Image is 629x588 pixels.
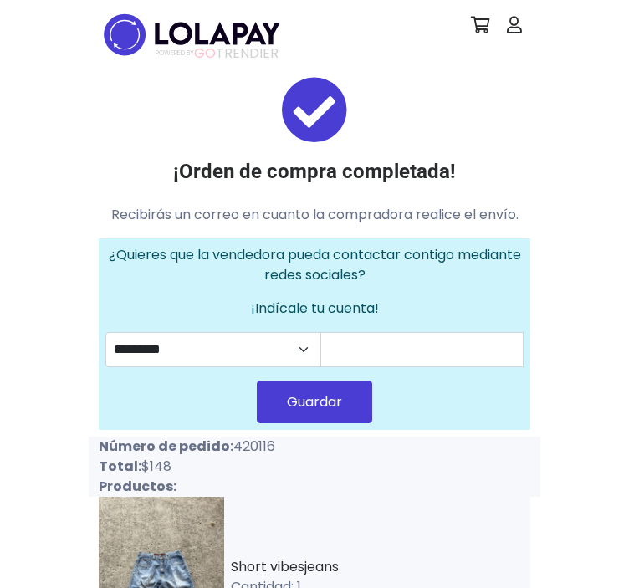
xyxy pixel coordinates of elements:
[99,205,530,225] p: Recibirás un correo en cuanto la compradora realice el envío.
[99,477,176,496] strong: Productos:
[231,557,339,576] a: Short vibesjeans
[105,299,524,319] p: ¡Indícale tu cuenta!
[257,381,372,423] button: Guardar
[99,457,304,477] p: $148
[99,437,304,457] p: 420116
[156,49,194,58] span: POWERED BY
[156,46,279,61] span: TRENDIER
[99,437,233,456] strong: Número de pedido:
[105,245,524,285] p: ¿Quieres que la vendedora pueda contactar contigo mediante redes sociales?
[99,457,141,476] strong: Total:
[99,8,285,61] img: logo
[194,43,216,63] span: GO
[99,160,530,184] h3: ¡Orden de compra completada!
